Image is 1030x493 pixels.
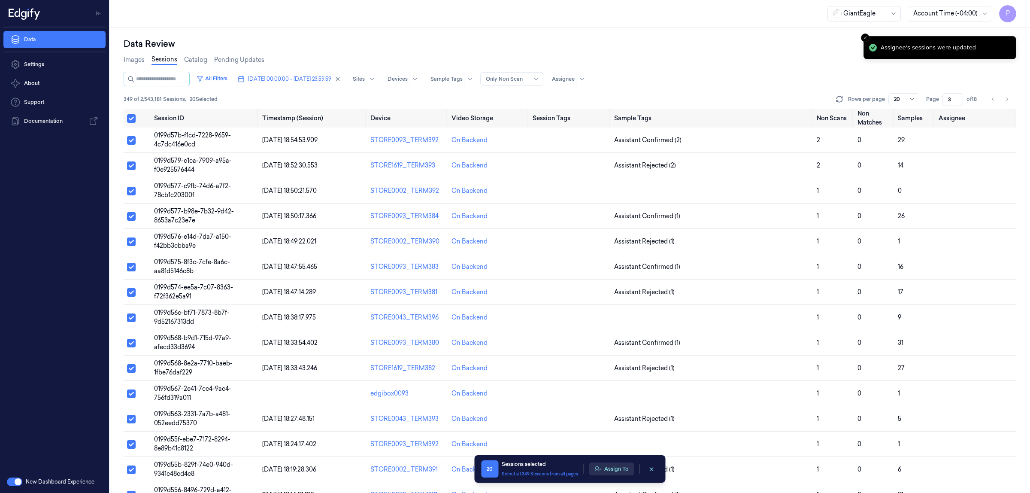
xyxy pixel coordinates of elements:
button: [DATE] 00:00:00 - [DATE] 23:59:59 [234,72,344,86]
button: Select row [127,237,136,246]
th: Non Scans [813,109,854,128]
span: Page [926,95,939,103]
span: 1 [898,390,900,397]
div: Assignee's sessions were updated [881,43,976,52]
span: 1 [898,237,900,245]
div: On Backend [451,262,488,271]
button: Select row [127,187,136,195]
div: STORE1619_TERM393 [370,161,445,170]
button: Close toast [861,33,869,42]
span: 27 [898,364,905,372]
span: 20 [481,460,498,478]
span: Assistant Rejected (1) [614,288,675,297]
span: 0 [857,263,861,271]
button: Select all [127,114,136,123]
span: 9 [898,313,901,321]
span: Assistant Confirmed (2) [614,136,682,145]
span: [DATE] 18:49:22.021 [262,237,316,245]
span: Assistant Rejected (2) [614,161,676,170]
div: STORE0043_TERM393 [370,414,445,423]
span: 0 [857,415,861,423]
a: Data [3,31,106,48]
div: STORE0093_TERM381 [370,288,445,297]
span: 16 [898,263,903,271]
span: 1 [898,440,900,448]
span: 14 [898,161,903,169]
span: 0 [857,390,861,397]
span: 26 [898,212,905,220]
span: 1 [817,313,819,321]
span: 0199d577-b98e-7b32-9d42-8653a7c23e7e [154,207,234,224]
div: On Backend [451,338,488,347]
span: 1 [817,440,819,448]
th: Assignee [935,109,1016,128]
span: Assistant Confirmed (1) [614,212,680,221]
span: 31 [898,339,903,347]
span: 1 [817,288,819,296]
div: edgibox0093 [370,389,445,398]
span: 0199d568-8e2a-7710-baeb-1fbe76daf229 [154,359,233,376]
button: Select row [127,339,136,347]
div: STORE0093_TERM392 [370,440,445,449]
div: On Backend [451,161,488,170]
div: On Backend [451,313,488,322]
span: [DATE] 18:27:48.151 [262,415,315,423]
th: Sample Tags [611,109,814,128]
button: Select row [127,364,136,373]
span: 20 Selected [190,95,218,103]
span: 0199d577-c9fb-74d6-a7f2-78cb1c20300f [154,182,231,199]
span: 1 [817,339,819,347]
span: 0 [857,466,861,473]
button: All Filters [193,72,231,85]
th: Device [367,109,448,128]
span: [DATE] 00:00:00 - [DATE] 23:59:59 [248,75,331,83]
div: STORE0093_TERM383 [370,262,445,271]
span: 1 [817,466,819,473]
div: On Backend [451,136,488,145]
span: [DATE] 18:19:28.306 [262,466,316,473]
span: 0199d57b-f1cd-7228-9659-4c7dc416e0cd [154,131,231,148]
button: Select row [127,263,136,271]
span: 0 [857,364,861,372]
div: On Backend [451,364,488,373]
div: On Backend [451,288,488,297]
button: Select row [127,466,136,474]
span: 0 [857,313,861,321]
span: Assistant Rejected (1) [614,237,675,246]
span: [DATE] 18:38:17.975 [262,313,316,321]
span: [DATE] 18:24:17.402 [262,440,316,448]
button: clearSelection [645,462,658,476]
th: Non Matches [854,109,895,128]
span: 2 [817,136,820,144]
span: 0199d56c-bf71-7873-8b7f-9d52167313dd [154,309,230,326]
button: Select row [127,136,136,145]
span: [DATE] 18:47:14.289 [262,288,316,296]
span: 17 [898,288,903,296]
div: On Backend [451,389,488,398]
span: 0199d579-c1ca-7909-a95a-f0e925576444 [154,157,232,173]
span: [DATE] 18:50:17.366 [262,212,316,220]
span: Assistant Rejected (1) [614,364,675,373]
div: STORE0002_TERM392 [370,186,445,195]
th: Timestamp (Session) [259,109,367,128]
p: Rows per page [848,95,885,103]
span: 0 [898,187,902,195]
th: Session ID [151,109,259,128]
div: On Backend [451,465,488,474]
button: Select row [127,390,136,398]
span: 5 [898,415,901,423]
th: Video Storage [448,109,529,128]
span: [DATE] 18:54:53.909 [262,136,318,144]
span: 0199d574-ee5a-7c07-8363-f72f362e5a91 [154,283,233,300]
a: Pending Updates [214,55,264,64]
span: 6 [898,466,901,473]
div: STORE0002_TERM390 [370,237,445,246]
div: On Backend [451,212,488,221]
div: On Backend [451,440,488,449]
span: [DATE] 18:33:54.402 [262,339,318,347]
button: Go to previous page [987,93,999,105]
div: On Backend [451,414,488,423]
button: Select row [127,440,136,449]
span: 0 [857,237,861,245]
button: Select row [127,212,136,221]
